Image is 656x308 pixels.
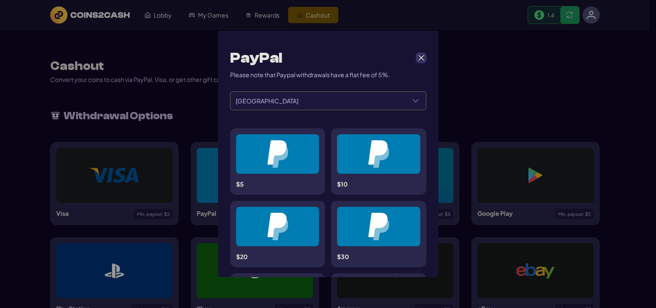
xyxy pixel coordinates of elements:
[368,140,389,168] img: Payment Method
[231,92,405,110] span: [GEOGRAPHIC_DATA]
[368,213,389,240] img: Payment Method
[267,140,288,168] img: Payment Method
[337,253,349,260] span: $30
[416,53,426,63] button: Cancel
[405,92,426,110] div: Select a Country
[236,180,244,188] span: $5
[337,180,348,188] span: $10
[236,253,248,260] span: $20
[267,213,288,240] img: Payment Method
[230,70,390,79] p: Please note that Paypal withdrawals have a flat fee of 5%.
[230,49,282,67] h1: PayPal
